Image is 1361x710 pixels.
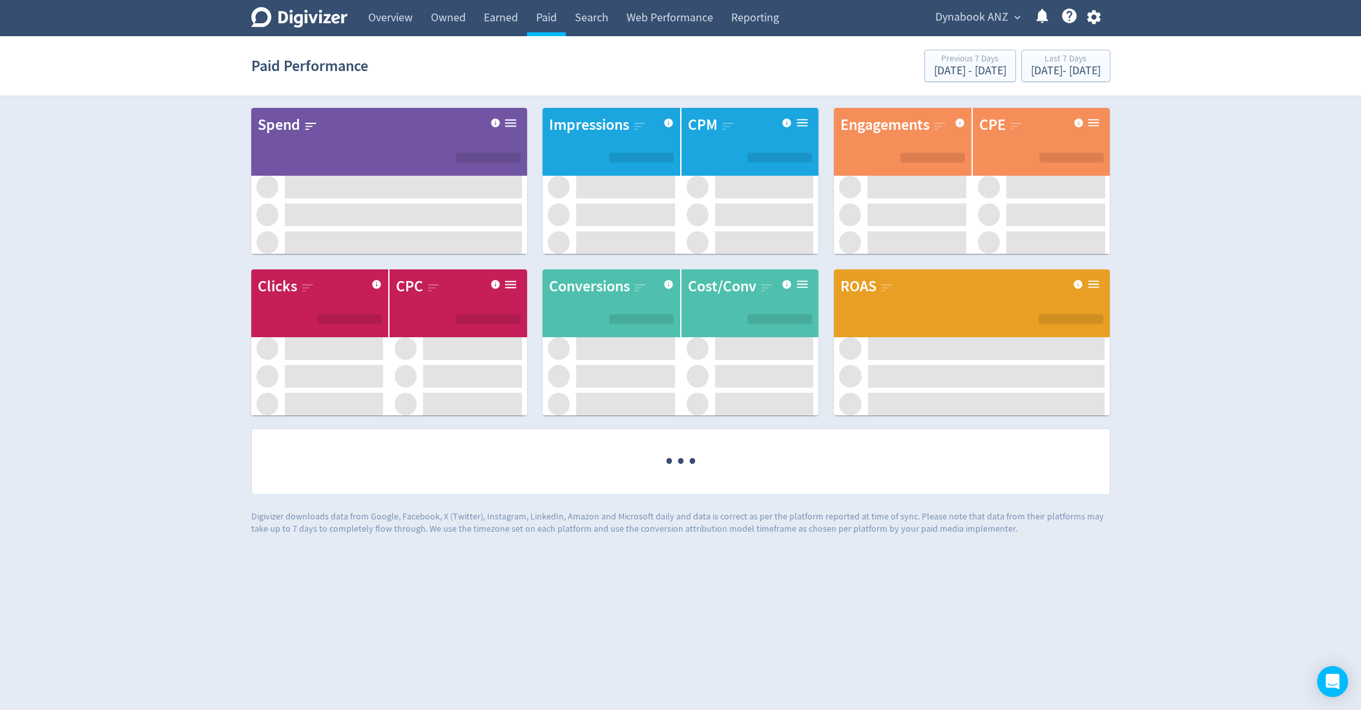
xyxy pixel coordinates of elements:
div: Conversions [549,276,630,298]
div: Spend [258,114,300,136]
h1: Paid Performance [251,45,368,87]
div: [DATE] - [DATE] [1031,65,1101,77]
span: · [663,429,675,494]
div: CPC [396,276,423,298]
span: expand_more [1012,12,1023,23]
span: · [675,429,687,494]
span: Dynabook ANZ [935,7,1008,28]
div: Impressions [549,114,629,136]
button: Previous 7 Days[DATE] - [DATE] [924,50,1016,82]
span: · [687,429,698,494]
p: Digivizer downloads data from Google, Facebook, X (Twitter), Instagram, LinkedIn, Amazon and Micr... [251,510,1110,536]
button: Dynabook ANZ [931,7,1024,28]
div: [DATE] - [DATE] [934,65,1006,77]
div: ROAS [840,276,877,298]
button: Last 7 Days[DATE]- [DATE] [1021,50,1110,82]
div: Last 7 Days [1031,54,1101,65]
div: Cost/Conv [688,276,756,298]
div: Clicks [258,276,297,298]
div: CPE [979,114,1006,136]
div: Open Intercom Messenger [1317,666,1348,697]
div: CPM [688,114,718,136]
div: Previous 7 Days [934,54,1006,65]
div: Engagements [840,114,930,136]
